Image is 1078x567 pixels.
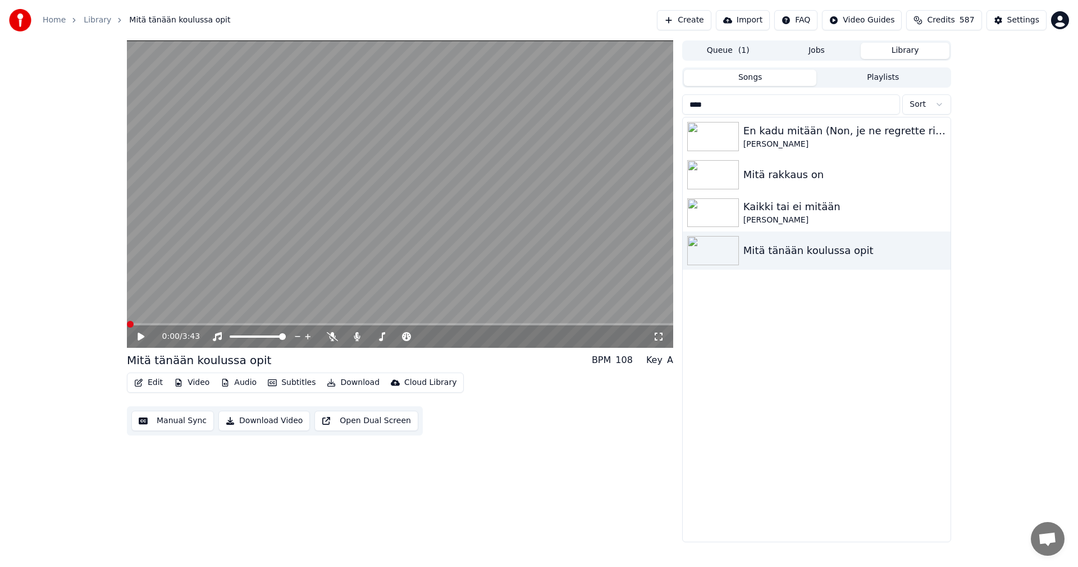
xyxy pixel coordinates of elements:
button: Video [170,375,214,391]
button: Credits587 [906,10,981,30]
button: Subtitles [263,375,320,391]
button: Playlists [816,70,949,86]
div: / [162,331,189,342]
button: Library [861,43,949,59]
span: ( 1 ) [738,45,750,56]
span: 587 [960,15,975,26]
div: BPM [592,353,611,367]
button: Download Video [218,411,310,431]
div: Kaikki tai ei mitään [743,199,946,215]
span: Credits [927,15,954,26]
span: 3:43 [182,331,200,342]
div: A [667,353,673,367]
div: Settings [1007,15,1039,26]
button: Settings [986,10,1047,30]
button: FAQ [774,10,817,30]
button: Video Guides [822,10,902,30]
div: Mitä rakkaus on [743,167,946,183]
button: Manual Sync [131,411,214,431]
button: Queue [684,43,773,59]
button: Audio [216,375,261,391]
div: En kadu mitään (Non, je ne regrette rien) [743,123,946,139]
button: Create [657,10,711,30]
div: Mitä tänään koulussa opit [743,243,946,258]
div: 108 [615,353,633,367]
div: Avoin keskustelu [1031,522,1065,556]
button: Edit [130,375,167,391]
span: Mitä tänään koulussa opit [129,15,230,26]
div: [PERSON_NAME] [743,139,946,150]
div: Key [646,353,663,367]
button: Songs [684,70,817,86]
div: Cloud Library [404,377,456,388]
div: [PERSON_NAME] [743,215,946,226]
img: youka [9,9,31,31]
span: Sort [910,99,926,110]
span: 0:00 [162,331,180,342]
button: Download [322,375,384,391]
button: Jobs [773,43,861,59]
a: Home [43,15,66,26]
a: Library [84,15,111,26]
nav: breadcrumb [43,15,230,26]
div: Mitä tänään koulussa opit [127,352,271,368]
button: Import [716,10,770,30]
button: Open Dual Screen [314,411,418,431]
